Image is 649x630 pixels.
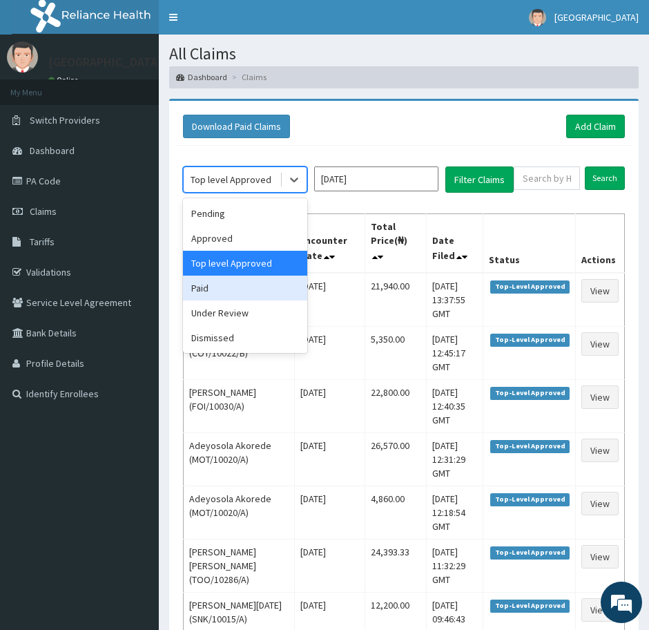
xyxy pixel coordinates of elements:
textarea: Type your message and hit 'Enter' [7,377,263,426]
a: View [581,598,619,622]
img: User Image [529,9,546,26]
div: Approved [183,226,307,251]
span: Top-Level Approved [490,600,570,612]
th: Actions [575,213,624,273]
td: [DATE] [295,379,365,432]
a: View [581,545,619,569]
input: Search by HMO ID [514,166,580,190]
span: Dashboard [30,144,75,157]
span: Top-Level Approved [490,280,570,293]
td: [DATE] 12:45:17 GMT [427,326,483,379]
th: Status [483,213,576,273]
span: Top-Level Approved [490,440,570,452]
td: [DATE] [295,326,365,379]
td: [DATE] [295,273,365,327]
th: Encounter Date [295,213,365,273]
div: Minimize live chat window [226,7,260,40]
a: View [581,439,619,462]
a: Dashboard [176,71,227,83]
div: Dismissed [183,325,307,350]
td: [DATE] 11:32:29 GMT [427,539,483,592]
td: [PERSON_NAME] (FOI/10030/A) [184,379,295,432]
td: [DATE] [295,539,365,592]
span: Switch Providers [30,114,100,126]
span: Tariffs [30,236,55,248]
span: Claims [30,205,57,218]
td: [DATE] 12:18:54 GMT [427,486,483,539]
span: Top-Level Approved [490,546,570,559]
td: 21,940.00 [365,273,426,327]
span: [GEOGRAPHIC_DATA] [554,11,639,23]
th: Total Price(₦) [365,213,426,273]
div: Pending [183,201,307,226]
a: View [581,279,619,303]
li: Claims [229,71,267,83]
div: Chat with us now [72,77,232,95]
span: We're online! [80,174,191,314]
span: Top-Level Approved [490,387,570,399]
td: [DATE] [295,432,365,486]
p: [GEOGRAPHIC_DATA] [48,56,162,68]
td: 22,800.00 [365,379,426,432]
span: Top-Level Approved [490,334,570,346]
td: [DATE] 13:37:55 GMT [427,273,483,327]
td: [PERSON_NAME] [PERSON_NAME] (TOO/10286/A) [184,539,295,592]
td: 4,860.00 [365,486,426,539]
a: Online [48,75,81,85]
td: [DATE] [295,486,365,539]
button: Download Paid Claims [183,115,290,138]
td: [PERSON_NAME] (COT/10022/B) [184,326,295,379]
img: d_794563401_company_1708531726252_794563401 [26,69,56,104]
input: Search [585,166,625,190]
a: View [581,492,619,515]
td: Adeyosola Akorede (MOT/10020/A) [184,486,295,539]
img: User Image [7,41,38,73]
td: 24,393.33 [365,539,426,592]
a: View [581,332,619,356]
td: 26,570.00 [365,432,426,486]
a: View [581,385,619,409]
div: Paid [183,276,307,300]
td: [DATE] 12:31:29 GMT [427,432,483,486]
td: Adeyosola Akorede (MOT/10020/A) [184,432,295,486]
th: Date Filed [427,213,483,273]
a: Add Claim [566,115,625,138]
h1: All Claims [169,45,639,63]
span: Top-Level Approved [490,493,570,506]
div: Top level Approved [183,251,307,276]
td: 5,350.00 [365,326,426,379]
td: [DATE] 12:40:35 GMT [427,379,483,432]
div: Under Review [183,300,307,325]
div: Top level Approved [191,173,271,187]
button: Filter Claims [445,166,514,193]
input: Select Month and Year [314,166,438,191]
